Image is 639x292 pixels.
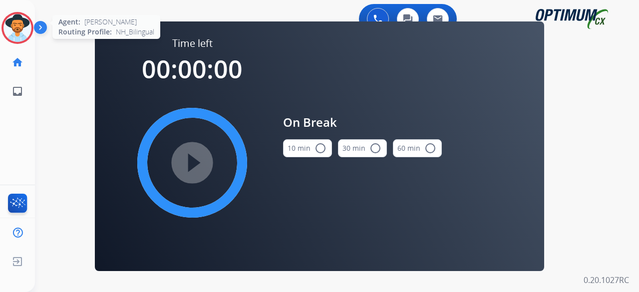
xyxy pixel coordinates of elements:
mat-icon: radio_button_unchecked [315,142,326,154]
button: 60 min [393,139,442,157]
mat-icon: home [11,56,23,68]
mat-icon: inbox [11,85,23,97]
span: NH_Bilingual [116,27,154,37]
mat-icon: radio_button_unchecked [369,142,381,154]
span: [PERSON_NAME] [84,17,137,27]
mat-icon: radio_button_unchecked [424,142,436,154]
img: avatar [3,14,31,42]
span: 00:00:00 [142,52,243,86]
button: 10 min [283,139,332,157]
span: Time left [172,36,213,50]
button: 30 min [338,139,387,157]
p: 0.20.1027RC [584,274,629,286]
span: Agent: [58,17,80,27]
span: Routing Profile: [58,27,112,37]
span: On Break [283,113,442,131]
